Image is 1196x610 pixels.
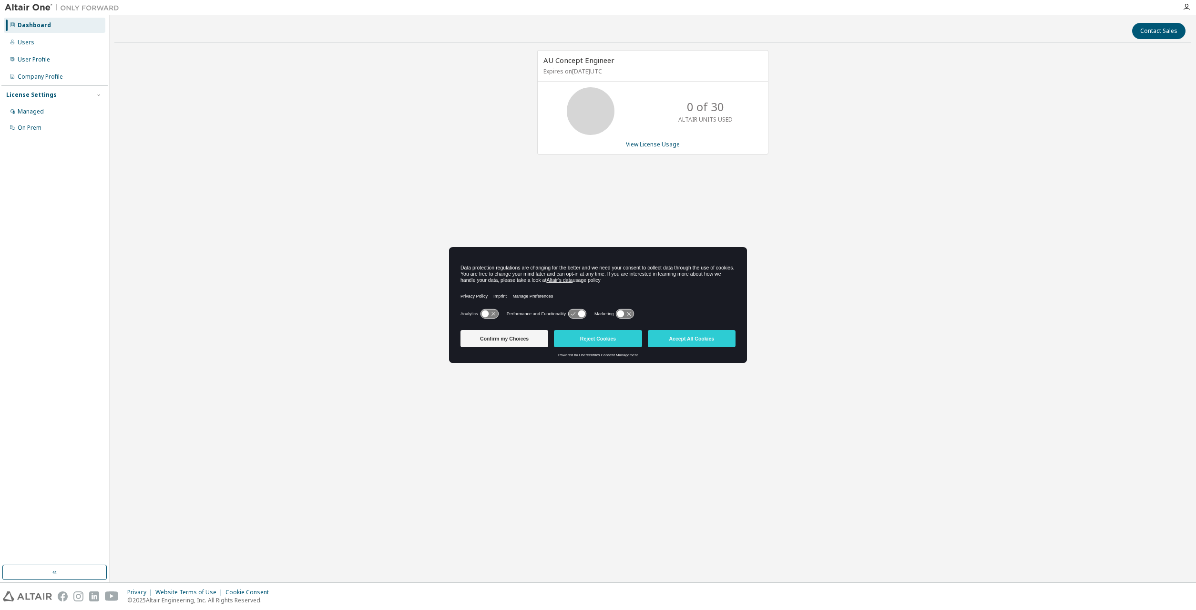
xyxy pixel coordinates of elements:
[3,591,52,601] img: altair_logo.svg
[678,115,733,124] p: ALTAIR UNITS USED
[626,140,680,148] a: View License Usage
[127,589,155,596] div: Privacy
[155,589,225,596] div: Website Terms of Use
[18,108,44,115] div: Managed
[105,591,119,601] img: youtube.svg
[687,99,724,115] p: 0 of 30
[89,591,99,601] img: linkedin.svg
[543,67,760,75] p: Expires on [DATE] UTC
[543,55,614,65] span: AU Concept Engineer
[5,3,124,12] img: Altair One
[18,124,41,132] div: On Prem
[225,589,275,596] div: Cookie Consent
[127,596,275,604] p: © 2025 Altair Engineering, Inc. All Rights Reserved.
[18,21,51,29] div: Dashboard
[58,591,68,601] img: facebook.svg
[18,73,63,81] div: Company Profile
[73,591,83,601] img: instagram.svg
[1132,23,1186,39] button: Contact Sales
[18,56,50,63] div: User Profile
[18,39,34,46] div: Users
[6,91,57,99] div: License Settings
